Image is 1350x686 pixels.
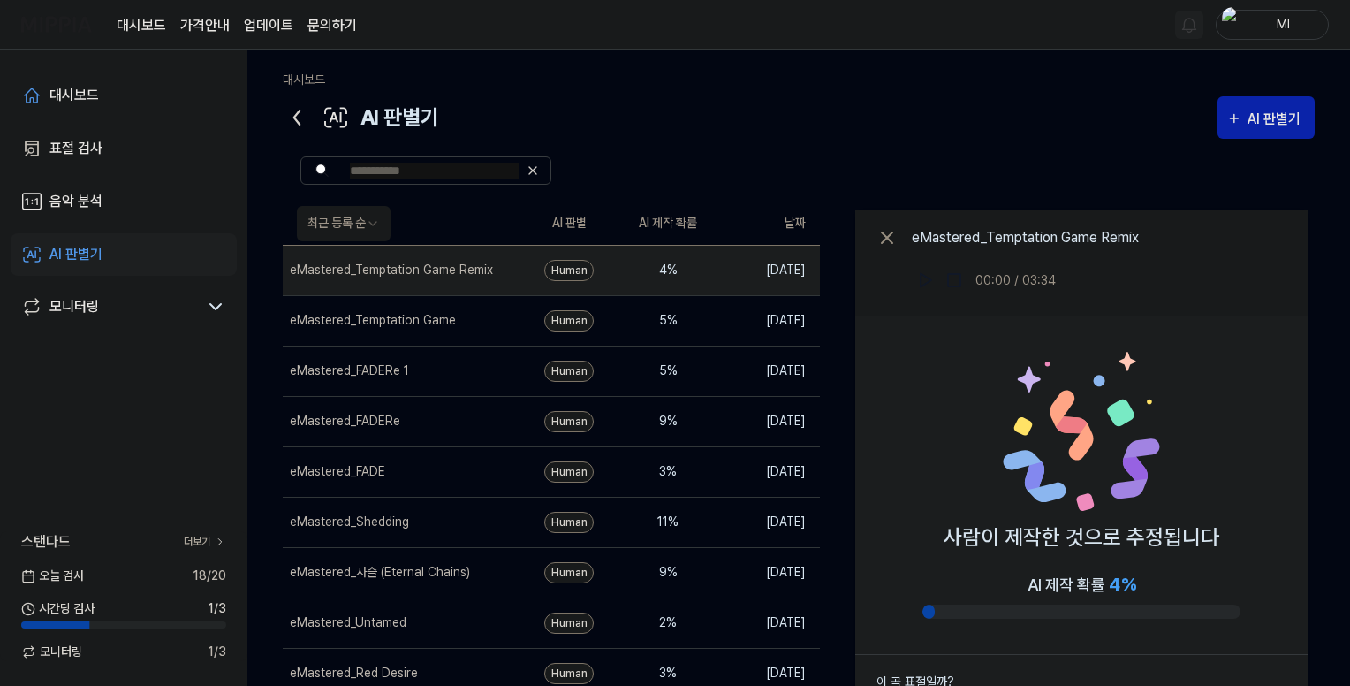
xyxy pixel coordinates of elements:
div: eMastered_FADERe 1 [290,362,409,380]
div: Ml [1248,14,1317,34]
button: AI 판별기 [1217,96,1315,139]
div: 음악 분석 [49,191,102,212]
div: 9 % [633,412,703,431]
div: eMastered_FADE [290,462,385,481]
div: Human [544,613,594,634]
div: AI 판별기 [1248,108,1306,131]
a: AI 판별기 [11,233,237,276]
a: 대시보드 [11,74,237,117]
td: [DATE] [717,245,820,295]
div: Human [544,512,594,533]
a: 업데이트 [244,15,293,36]
div: 표절 검사 [49,138,102,159]
img: stop [945,271,963,289]
div: eMastered_Shedding [290,513,409,531]
th: AI 판별 [520,202,618,245]
span: 18 / 20 [193,567,226,585]
td: [DATE] [717,446,820,497]
img: 알림 [1179,14,1200,35]
div: Human [544,461,594,483]
img: play [917,271,935,289]
img: profile [1222,7,1243,42]
div: Human [544,411,594,432]
div: 2 % [633,614,703,632]
td: [DATE] [717,497,820,547]
div: Human [544,663,594,684]
td: [DATE] [717,396,820,446]
span: 1 / 3 [208,643,226,661]
div: Human [544,260,594,281]
div: 대시보드 [49,85,99,106]
div: eMastered_Temptation Game [290,311,456,330]
div: eMastered_Temptation Game Remix [912,227,1139,248]
a: 음악 분석 [11,180,237,223]
th: AI 제작 확률 [618,202,717,245]
a: 더보기 [184,534,226,550]
a: 문의하기 [307,15,357,36]
div: eMastered_Temptation Game Remix [290,261,493,279]
a: 표절 검사 [11,127,237,170]
a: 대시보드 [117,15,166,36]
td: [DATE] [717,598,820,648]
a: 모니터링 [21,296,198,317]
td: [DATE] [717,295,820,346]
div: 5 % [633,311,703,330]
div: 5 % [633,362,703,380]
button: 가격안내 [180,15,230,36]
div: 00:00 / 03:34 [975,271,1056,290]
div: 3 % [633,462,703,481]
div: 3 % [633,664,703,682]
span: 스탠다드 [21,531,71,553]
div: AI 판별기 [283,96,439,139]
div: 4 % [633,261,703,279]
div: 모니터링 [49,296,99,317]
span: 시간당 검사 [21,599,95,618]
div: Human [544,562,594,583]
p: 사람이 제작한 것으로 추정됩니다 [944,522,1219,553]
span: 오늘 검사 [21,567,84,585]
td: [DATE] [717,346,820,396]
th: 날짜 [717,202,820,245]
div: eMastered_사슬 (Eternal Chains) [290,563,470,582]
span: 1 / 3 [208,599,226,618]
div: eMastered_FADERe [290,412,400,431]
span: 4 % [1109,574,1136,595]
div: eMastered_Untamed [290,614,406,632]
img: Search [315,164,329,178]
div: AI 판별기 [49,244,102,265]
img: Human [1002,352,1161,511]
div: Human [544,310,594,332]
button: profileMl [1216,10,1329,40]
a: 대시보드 [283,72,325,87]
div: eMastered_Red Desire [290,664,418,682]
div: AI 제작 확률 [1028,571,1136,598]
div: Human [544,361,594,382]
span: 모니터링 [21,643,82,661]
div: 9 % [633,563,703,582]
div: 11 % [633,513,703,531]
td: [DATE] [717,547,820,598]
